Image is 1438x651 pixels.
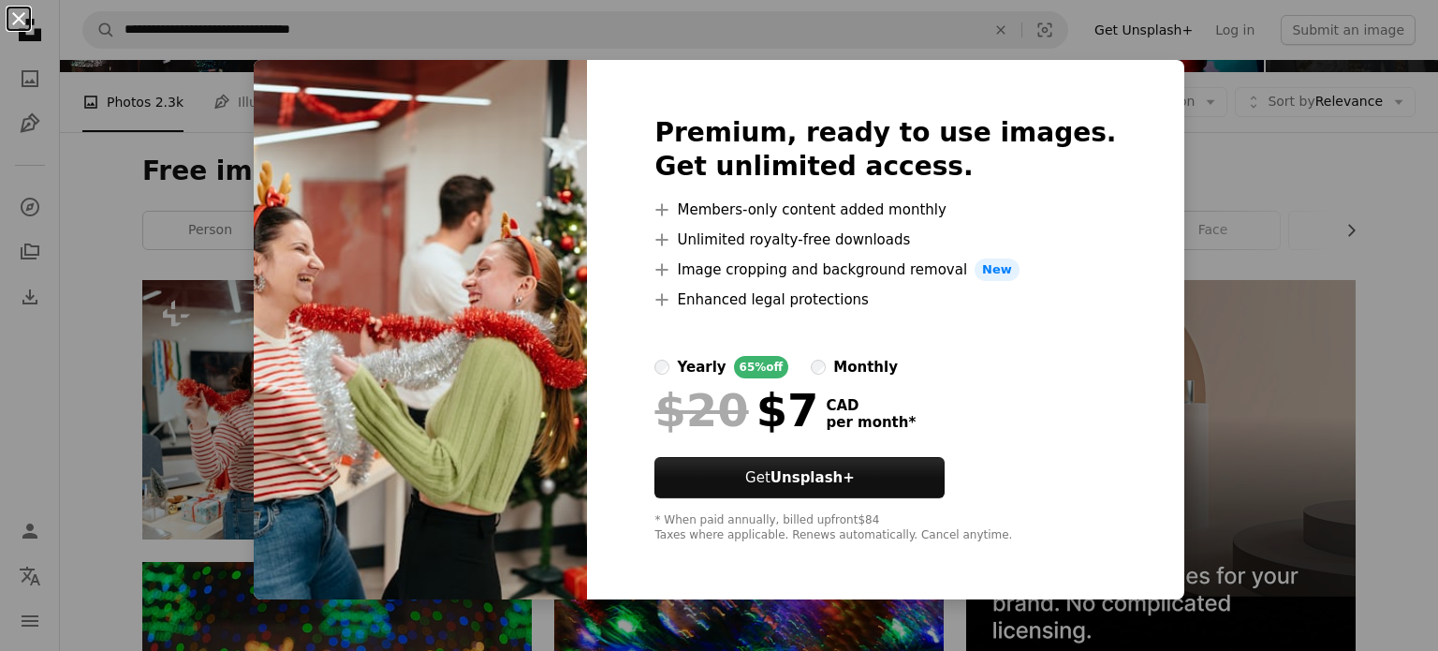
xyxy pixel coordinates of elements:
li: Image cropping and background removal [654,259,1116,281]
span: New [975,259,1020,281]
button: GetUnsplash+ [654,457,945,498]
input: yearly65%off [654,360,669,375]
input: monthly [811,360,826,375]
span: CAD [826,397,916,414]
li: Enhanced legal protections [654,289,1116,311]
div: $7 [654,386,818,435]
span: per month * [826,414,916,431]
div: monthly [833,356,898,378]
li: Members-only content added monthly [654,199,1116,221]
div: yearly [677,356,726,378]
li: Unlimited royalty-free downloads [654,229,1116,251]
span: $20 [654,386,748,435]
strong: Unsplash+ [770,469,855,486]
h2: Premium, ready to use images. Get unlimited access. [654,116,1116,184]
div: * When paid annually, billed upfront $84 Taxes where applicable. Renews automatically. Cancel any... [654,513,1116,543]
img: premium_photo-1734215282799-3988dbd03edc [254,60,587,599]
div: 65% off [734,356,789,378]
